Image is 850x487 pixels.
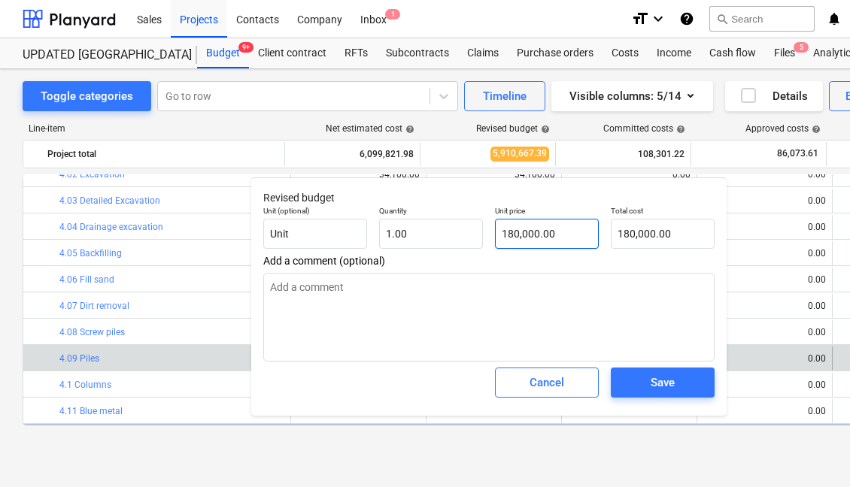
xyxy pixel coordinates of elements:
div: 34,100.00 [515,169,555,180]
div: 0.00 [703,380,826,390]
div: 0.00 [703,353,826,364]
div: UPDATED [GEOGRAPHIC_DATA] [23,47,179,63]
p: Unit price [495,206,599,219]
span: 1 [385,9,400,20]
button: Toggle categories [23,81,151,111]
span: 5 [794,42,809,53]
div: 0.00 [703,406,826,416]
div: Project total [47,142,278,166]
div: 0.00 [703,169,826,180]
div: Timeline [483,86,527,106]
a: 4.09 Piles [59,353,99,364]
div: 0.00 [568,169,691,180]
div: Line-item [23,123,286,134]
a: Subcontracts [377,38,458,68]
span: help [538,125,550,134]
div: 0.00 [703,195,826,206]
a: Budget9+ [197,38,249,68]
span: 5,910,667.39 [490,147,549,161]
a: 4.06 Fill sand [59,274,114,285]
span: help [402,125,414,134]
a: Costs [603,38,648,68]
div: Revised budget [476,123,550,134]
div: Cancel [530,373,564,392]
a: 4.11 Blue metal [59,406,123,416]
a: 4.03 Detailed Excavation [59,195,160,206]
a: Purchase orders [508,38,603,68]
span: help [673,125,685,134]
p: Revised budget [263,190,715,206]
button: Timeline [464,81,545,111]
div: 108,301.22 [562,142,685,166]
span: 9+ [238,42,253,53]
a: Income [648,38,700,68]
div: Toggle categories [41,86,133,106]
a: 4.07 Dirt removal [59,301,129,311]
div: 0.00 [703,222,826,232]
p: Unit (optional) [263,206,367,219]
div: Details [739,86,808,106]
div: 6,099,821.98 [291,142,414,166]
div: Net estimated cost [326,123,414,134]
i: notifications [827,10,842,28]
div: Budget [197,38,249,68]
i: format_size [631,10,649,28]
div: Save [651,373,675,392]
div: 0.00 [703,274,826,285]
div: Approved costs [745,123,821,134]
button: Cancel [495,368,599,398]
span: help [809,125,821,134]
span: search [716,13,728,25]
i: Knowledge base [679,10,694,28]
a: 4.05 Backfilling [59,248,122,259]
span: 86,073.61 [776,147,820,160]
a: Files5 [765,38,804,68]
div: 0.00 [703,301,826,311]
a: Cash flow [700,38,765,68]
button: Visible columns:5/14 [551,81,713,111]
a: 4.08 Screw piles [59,327,125,337]
p: Total cost [611,206,715,219]
p: Quantity [379,206,483,219]
div: Visible columns : 5/14 [569,86,695,106]
button: Search [709,6,815,32]
div: 0.00 [703,327,826,337]
a: 4.1 Columns [59,380,111,390]
button: Details [725,81,823,111]
span: Add a comment (optional) [263,255,715,267]
div: Files [765,38,804,68]
iframe: Chat Widget [775,415,850,487]
a: 4.02 Excavation [59,169,125,180]
div: 34,100.00 [379,169,420,180]
i: keyboard_arrow_down [649,10,667,28]
a: 4.04 Drainage excavation [59,222,163,232]
div: Committed costs [603,123,685,134]
div: 0.00 [703,248,826,259]
a: Claims [458,38,508,68]
a: RFTs [335,38,377,68]
button: Save [611,368,715,398]
a: Client contract [249,38,335,68]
